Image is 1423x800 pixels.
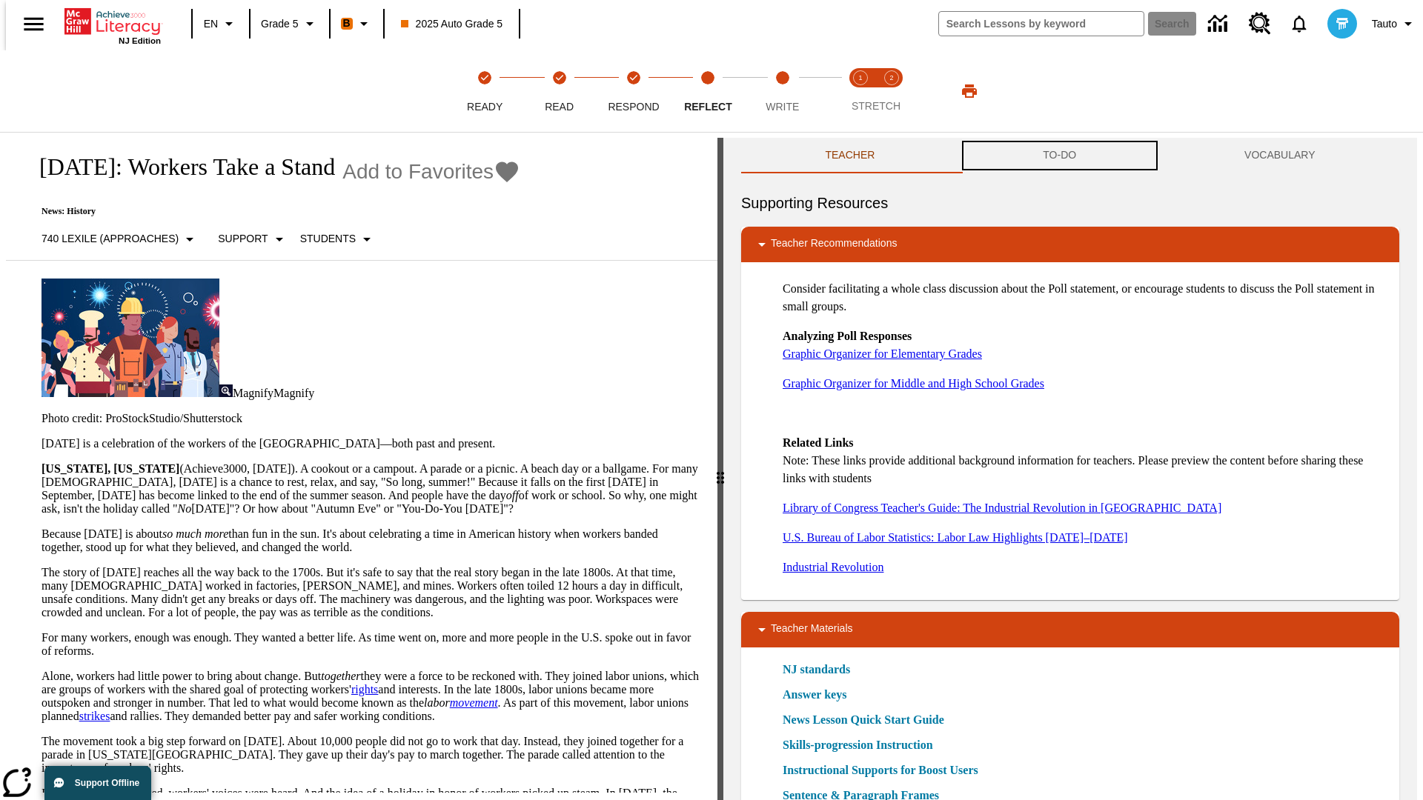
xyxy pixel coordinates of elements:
a: News Lesson Quick Start Guide, Will open in new browser window or tab [783,711,944,729]
p: [DATE] is a celebration of the workers of the [GEOGRAPHIC_DATA]—both past and present. [42,437,700,450]
span: Tauto [1372,16,1397,32]
em: labor [424,696,498,709]
div: Teacher Materials [741,612,1399,647]
em: No [178,502,192,515]
p: 740 Lexile (Approaches) [42,231,179,247]
button: TO-DO [959,138,1161,173]
a: Library of Congress Teacher's Guide: The Industrial Revolution in [GEOGRAPHIC_DATA] [783,501,1221,514]
span: 2025 Auto Grade 5 [401,16,503,32]
span: Respond [608,101,659,113]
a: Instructional Supports for Boost Users, Will open in new browser window or tab [783,761,978,779]
p: Alone, workers had little power to bring about change. But they were a force to be reckoned with.... [42,670,700,723]
button: Respond(Step completed) step 3 of 5 [591,50,677,132]
button: Scaffolds, Support [212,226,293,253]
button: Add to Favorites - Labor Day: Workers Take a Stand [342,159,520,184]
div: Teacher Recommendations [741,227,1399,262]
span: Ready [467,101,502,113]
p: Teacher Recommendations [771,236,897,253]
h1: [DATE]: Workers Take a Stand [24,153,335,181]
h6: Supporting Resources [741,191,1399,215]
strong: Analyzing Poll Responses [783,330,912,342]
span: Read [545,101,574,113]
text: 2 [889,74,893,81]
button: Print [946,78,993,104]
text: 1 [858,74,862,81]
p: For many workers, enough was enough. They wanted a better life. As time went on, more and more pe... [42,631,700,658]
a: Graphic Organizer for Middle and High School Grades [783,377,1044,390]
span: EN [204,16,218,32]
span: NJ Edition [119,36,161,45]
button: Support Offline [44,766,151,800]
a: Skills-progression Instruction, Will open in new browser window or tab [783,736,933,754]
span: Write [766,101,799,113]
a: Industrial Revolution [783,561,883,573]
p: The story of [DATE] reaches all the way back to the 1700s. But it's safe to say that the real sto... [42,566,700,619]
img: Magnify [219,384,233,397]
a: movement [450,696,498,709]
a: Notifications [1280,4,1318,43]
p: Note: These links provide additional background information for teachers. Please preview the cont... [783,434,1387,487]
em: so much more [162,527,228,540]
div: Home [64,5,161,45]
button: Teacher [741,138,959,173]
a: NJ standards [783,661,859,679]
button: Write step 5 of 5 [740,50,826,132]
span: Add to Favorites [342,160,494,184]
p: (Achieve3000, [DATE]). A cookout or a campout. A parade or a picnic. A beach day or a ballgame. F... [42,462,700,516]
div: Press Enter or Spacebar and then press right and left arrow keys to move the slider [717,138,723,800]
a: rights [351,683,378,696]
button: Boost Class color is orange. Change class color [335,10,379,37]
p: News: History [24,206,520,217]
p: Support [218,231,268,247]
a: Data Center [1199,4,1240,44]
button: Open side menu [12,2,56,46]
span: Grade 5 [261,16,299,32]
p: Photo credit: ProStockStudio/Shutterstock [42,412,700,425]
button: VOCABULARY [1161,138,1399,173]
img: A banner with a blue background shows an illustrated row of diverse men and women dressed in clot... [42,279,219,397]
a: strikes [79,710,110,722]
div: Instructional Panel Tabs [741,138,1399,173]
span: Magnify [233,387,273,399]
p: Students [300,231,356,247]
a: Resource Center, Will open in new tab [1240,4,1280,44]
button: Grade: Grade 5, Select a grade [255,10,325,37]
img: avatar image [1327,9,1357,39]
button: Select a new avatar [1318,4,1366,43]
p: Consider facilitating a whole class discussion about the Poll statement, or encourage students to... [783,280,1387,316]
span: STRETCH [852,100,900,112]
input: search field [939,12,1144,36]
button: Profile/Settings [1366,10,1423,37]
a: U.S. Bureau of Labor Statistics: Labor Law Highlights [DATE]–[DATE] [783,531,1128,544]
button: Ready(Step completed) step 1 of 5 [442,50,528,132]
strong: [US_STATE], [US_STATE] [42,462,179,475]
button: Reflect step 4 of 5 [665,50,751,132]
em: off [506,489,519,501]
span: Magnify [273,387,314,399]
button: Read(Step completed) step 2 of 5 [516,50,602,132]
em: together [321,670,360,682]
button: Stretch Read step 1 of 2 [839,50,882,132]
div: reading [6,138,717,793]
span: B [343,14,351,33]
button: Stretch Respond step 2 of 2 [870,50,913,132]
p: Teacher Materials [771,621,853,639]
button: Language: EN, Select a language [197,10,245,37]
div: activity [723,138,1417,800]
p: Because [DATE] is about than fun in the sun. It's about celebrating a time in American history wh... [42,527,700,554]
span: Support Offline [75,778,139,788]
button: Select Student [294,226,382,253]
span: Reflect [684,101,732,113]
a: Graphic Organizer for Elementary Grades [783,347,982,360]
button: Select Lexile, 740 Lexile (Approaches) [36,226,205,253]
a: Answer keys, Will open in new browser window or tab [783,686,846,704]
strong: Related Links [783,436,854,449]
p: The movement took a big step forward on [DATE]. About 10,000 people did not go to work that day. ... [42,735,700,775]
